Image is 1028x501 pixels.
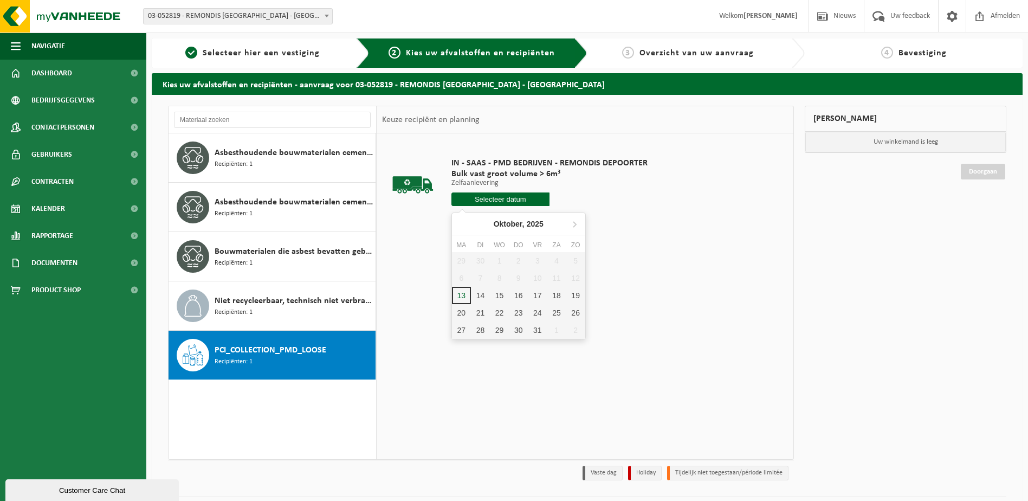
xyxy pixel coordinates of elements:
span: Recipiënten: 1 [215,209,253,219]
div: 30 [509,322,528,339]
div: vr [528,240,547,251]
span: 4 [881,47,893,59]
span: PCI_COLLECTION_PMD_LOOSE [215,344,326,357]
div: 18 [547,287,566,304]
h2: Kies uw afvalstoffen en recipiënten - aanvraag voor 03-052819 - REMONDIS [GEOGRAPHIC_DATA] - [GEO... [152,73,1023,94]
div: [PERSON_NAME] [805,106,1006,132]
div: 25 [547,304,566,322]
input: Selecteer datum [451,192,549,206]
span: 03-052819 - REMONDIS WEST-VLAANDEREN - OOSTENDE [143,8,333,24]
li: Holiday [628,466,662,480]
span: Navigatie [31,33,65,60]
div: Oktober, [489,215,548,233]
div: 1 [547,322,566,339]
div: 21 [471,304,490,322]
span: 03-052819 - REMONDIS WEST-VLAANDEREN - OOSTENDE [144,9,332,24]
div: 24 [528,304,547,322]
span: Bulk vast groot volume > 6m³ [451,169,648,179]
div: 22 [490,304,509,322]
i: 2025 [527,220,544,228]
span: Contactpersonen [31,114,94,141]
span: Dashboard [31,60,72,87]
p: Uw winkelmand is leeg [805,132,1006,152]
input: Materiaal zoeken [174,112,371,128]
div: di [471,240,490,251]
div: 29 [490,322,509,339]
button: Asbesthoudende bouwmaterialen cementgebonden met isolatie(hechtgebonden) Recipiënten: 1 [169,183,376,232]
span: Bedrijfsgegevens [31,87,95,114]
div: 19 [566,287,585,304]
span: Recipiënten: 1 [215,357,253,367]
span: Bevestiging [898,49,947,57]
div: 16 [509,287,528,304]
p: Zelfaanlevering [451,179,648,187]
span: Contracten [31,168,74,195]
span: Overzicht van uw aanvraag [639,49,754,57]
span: Bouwmaterialen die asbest bevatten gebonden aan cement, bitumen, kunststof of lijm (hechtgebonden... [215,245,373,258]
span: Recipiënten: 1 [215,258,253,268]
span: Recipiënten: 1 [215,159,253,170]
div: 26 [566,304,585,322]
button: Asbesthoudende bouwmaterialen cementgebonden (hechtgebonden) Recipiënten: 1 [169,133,376,183]
span: 2 [389,47,400,59]
span: Kies uw afvalstoffen en recipiënten [406,49,555,57]
span: Asbesthoudende bouwmaterialen cementgebonden (hechtgebonden) [215,146,373,159]
div: Keuze recipiënt en planning [377,106,485,133]
span: Kalender [31,195,65,222]
span: Rapportage [31,222,73,249]
li: Vaste dag [583,466,623,480]
span: Gebruikers [31,141,72,168]
div: 23 [509,304,528,322]
div: 2 [566,322,585,339]
a: 1Selecteer hier een vestiging [157,47,348,60]
span: IN - SAAS - PMD BEDRIJVEN - REMONDIS DEPOORTER [451,158,648,169]
div: 27 [452,322,471,339]
div: 20 [452,304,471,322]
div: ma [452,240,471,251]
button: Niet recycleerbaar, technisch niet verbrandbaar afval (brandbaar) Recipiënten: 1 [169,281,376,331]
div: 17 [528,287,547,304]
span: Product Shop [31,277,81,304]
span: Documenten [31,249,77,277]
div: 28 [471,322,490,339]
li: Tijdelijk niet toegestaan/période limitée [667,466,788,480]
span: 3 [622,47,634,59]
span: 1 [185,47,197,59]
div: 15 [490,287,509,304]
div: 31 [528,322,547,339]
span: Asbesthoudende bouwmaterialen cementgebonden met isolatie(hechtgebonden) [215,196,373,209]
span: Selecteer hier een vestiging [203,49,320,57]
iframe: chat widget [5,477,181,501]
button: Bouwmaterialen die asbest bevatten gebonden aan cement, bitumen, kunststof of lijm (hechtgebonden... [169,232,376,281]
div: za [547,240,566,251]
div: 14 [471,287,490,304]
button: PCI_COLLECTION_PMD_LOOSE Recipiënten: 1 [169,331,376,380]
span: Niet recycleerbaar, technisch niet verbrandbaar afval (brandbaar) [215,294,373,307]
div: 13 [452,287,471,304]
span: Recipiënten: 1 [215,307,253,318]
div: do [509,240,528,251]
a: Doorgaan [961,164,1005,179]
div: wo [490,240,509,251]
div: zo [566,240,585,251]
strong: [PERSON_NAME] [743,12,798,20]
